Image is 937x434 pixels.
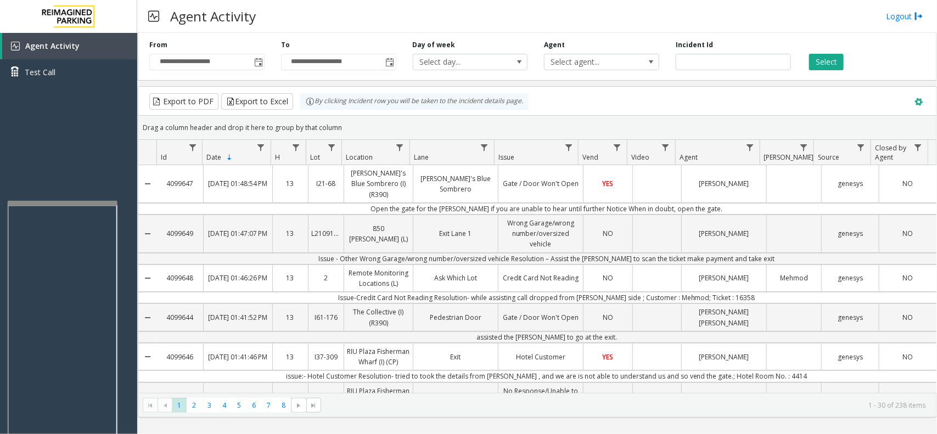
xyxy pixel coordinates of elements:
span: Closed by Agent [875,143,906,162]
a: Lot Filter Menu [324,140,339,155]
a: [PERSON_NAME] [PERSON_NAME] [682,304,766,330]
a: YES [583,176,632,191]
a: genesys [822,270,879,286]
a: Location Filter Menu [392,140,407,155]
a: 13 [273,388,308,404]
a: Gate / Door Won't Open [498,309,583,325]
a: NO [879,226,936,241]
td: Issue-Credit Card Not Reading Resolution- while assisting call dropped from [PERSON_NAME] side ; ... [157,292,936,303]
a: [DATE] 01:41:46 PM [204,349,272,365]
img: logout [914,10,923,22]
a: genesys [822,388,879,404]
a: [DATE] 01:41:52 PM [204,309,272,325]
span: Go to the next page [294,401,303,410]
a: [PERSON_NAME] [682,349,766,365]
span: NO [902,179,913,188]
span: NO [603,273,613,283]
span: Location [346,153,373,162]
a: 13 [273,176,308,191]
a: The Collective (I) (R390) [344,304,413,330]
td: assisted the [PERSON_NAME] to go at the exit. [157,331,936,343]
span: Toggle popup [384,54,396,70]
span: Go to the next page [291,398,306,413]
a: Hotel Customer [498,349,583,365]
a: Logout [886,10,923,22]
a: L21091600 [308,226,344,241]
td: Issue - Other Wrong Garage/wrong number/oversized vehicle Resolution – Assist the [PERSON_NAME] t... [157,253,936,264]
span: YES [603,352,614,362]
img: pageIcon [148,3,159,30]
a: genesys [822,226,879,241]
a: [DATE] 01:40:17 PM [204,388,272,404]
a: Video Filter Menu [658,140,673,155]
span: Page 8 [276,398,291,413]
label: Agent [544,40,565,50]
a: 2 [308,270,344,286]
a: Collapse Details [138,211,157,257]
label: From [149,40,167,50]
a: 4099649 [157,226,203,241]
span: [PERSON_NAME] [764,153,814,162]
span: Agent [680,153,698,162]
span: Go to the last page [309,401,318,410]
span: Page 5 [232,398,246,413]
a: Id Filter Menu [185,140,200,155]
span: NO [603,391,613,401]
a: 4099647 [157,176,203,191]
a: Date Filter Menu [254,140,268,155]
span: Page 7 [261,398,276,413]
a: Pedestrian Door [413,309,498,325]
a: I37-309 [308,349,344,365]
span: Id [161,153,167,162]
a: 13 [273,270,308,286]
a: Wrong Garage/wrong number/oversized vehicle [498,215,583,252]
span: Toggle popup [252,54,264,70]
a: Agent Filter Menu [742,140,757,155]
a: [DATE] 01:48:54 PM [204,176,272,191]
a: [PERSON_NAME] [682,270,766,286]
a: Closed by Agent Filter Menu [911,140,925,155]
a: NO [583,309,632,325]
a: Collapse Details [138,339,157,374]
a: Parker Filter Menu [796,140,811,155]
h3: Agent Activity [165,3,261,30]
span: NO [603,313,613,322]
a: I37-309 [308,388,344,404]
span: NO [902,273,913,283]
a: 4099646 [157,349,203,365]
button: Export to Excel [221,93,293,110]
a: Collapse Details [138,261,157,296]
a: NO [583,388,632,404]
span: NO [902,391,913,401]
a: 850 [PERSON_NAME] (L) [344,221,413,247]
button: Select [809,54,844,70]
div: By clicking Incident row you will be taken to the incident details page. [300,93,529,110]
a: [DATE] 01:47:07 PM [204,226,272,241]
span: NO [603,229,613,238]
a: Exit Lane 1 [413,226,498,241]
a: YES [583,349,632,365]
a: Collapse Details [138,300,157,335]
a: 13 [273,309,308,325]
a: NO [879,388,936,404]
span: NO [902,313,913,322]
span: Date [206,153,221,162]
span: Lane [414,153,429,162]
td: Open the gate for the [PERSON_NAME] if you are unable to hear until further Notice When in doubt,... [157,203,936,215]
a: Exit [413,349,498,365]
a: NO [879,309,936,325]
span: H [275,153,280,162]
a: Remote Monitoring Locations (L) [344,265,413,291]
span: Sortable [225,153,234,162]
a: [PERSON_NAME] [682,226,766,241]
a: Exit [413,388,498,404]
span: Page 2 [187,398,201,413]
a: Collapse Details [138,161,157,207]
span: Go to the last page [306,398,321,413]
a: [PERSON_NAME] [682,388,766,404]
img: 'icon' [11,42,20,50]
a: NO [583,270,632,286]
a: 4099642 [157,388,203,404]
a: 4099648 [157,270,203,286]
div: Data table [138,140,936,393]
